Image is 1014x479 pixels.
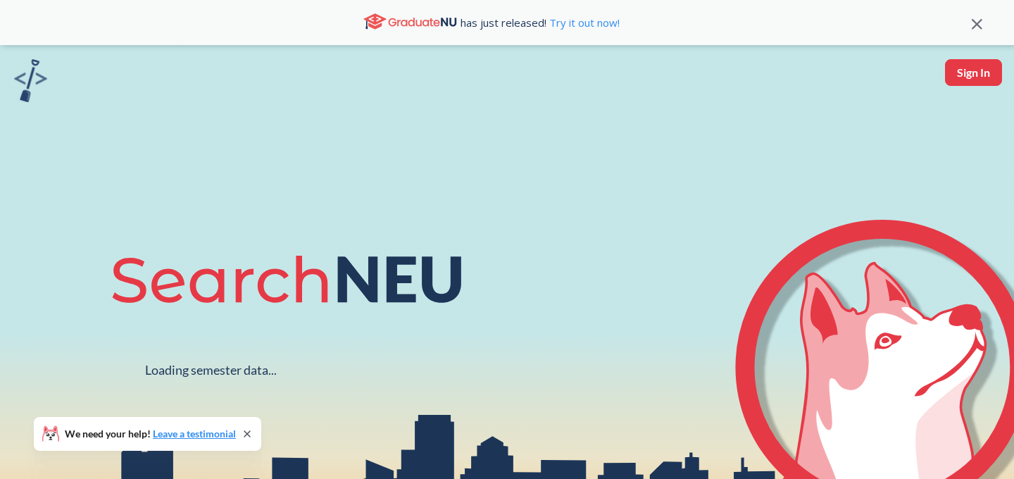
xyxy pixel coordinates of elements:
a: Try it out now! [546,15,620,30]
div: Loading semester data... [145,362,277,378]
button: Sign In [945,59,1002,86]
a: sandbox logo [14,59,47,106]
a: Leave a testimonial [153,428,236,440]
span: We need your help! [65,429,236,439]
span: has just released! [461,15,620,30]
img: sandbox logo [14,59,47,102]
